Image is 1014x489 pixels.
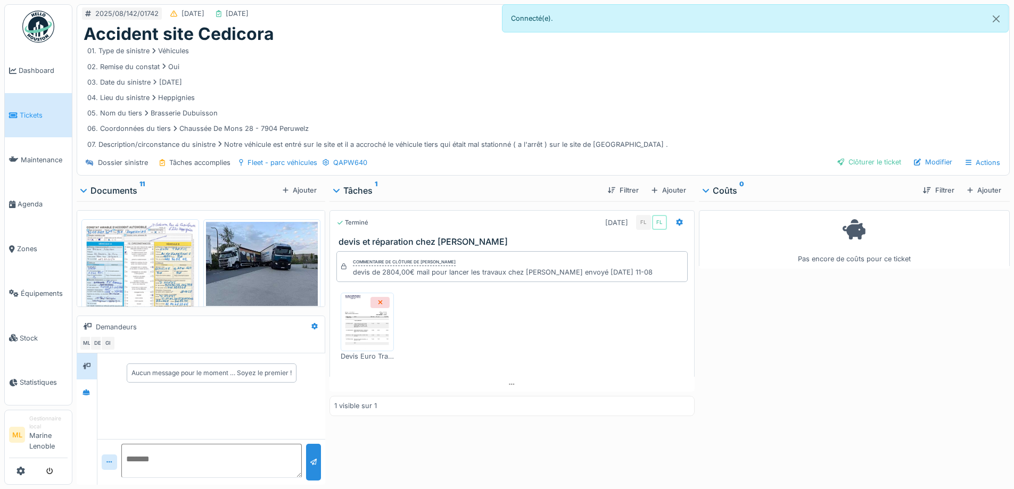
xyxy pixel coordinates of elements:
[87,123,309,134] div: 06. Coordonnées du tiers Chaussée De Mons 28 - 7904 Peruwelz
[963,183,1005,197] div: Ajouter
[333,158,367,168] div: QAPW640
[334,401,377,411] div: 1 visible sur 1
[19,65,68,76] span: Dashboard
[96,322,137,332] div: Demandeurs
[169,158,230,168] div: Tâches accomplies
[29,415,68,431] div: Gestionnaire local
[81,184,278,197] div: Documents
[101,336,116,351] div: GI
[84,24,274,44] h1: Accident site Cedicora
[910,155,957,169] div: Modifier
[334,184,599,197] div: Tâches
[353,267,653,277] div: devis de 2804,00€ mail pour lancer les travaux chez [PERSON_NAME] envoyé [DATE] 11-08
[502,4,1009,32] div: Connecté(e).
[605,218,628,228] div: [DATE]
[961,155,1005,170] div: Actions
[131,368,292,378] div: Aucun message pour le moment … Soyez le premier !
[87,139,668,150] div: 07. Description/circonstance du sinistre Notre véhicule est entré sur le site et il a accroché le...
[5,360,72,405] a: Statistiques
[5,227,72,271] a: Zones
[21,288,68,299] span: Équipements
[90,336,105,351] div: DE
[636,215,651,230] div: FL
[98,158,148,168] div: Dossier sinistre
[87,93,195,103] div: 04. Lieu du sinistre Heppignies
[29,415,68,455] li: Marine Lenoble
[339,237,689,247] h3: devis et réparation chez [PERSON_NAME]
[248,158,317,168] div: Fleet - parc véhicules
[21,155,68,165] span: Maintenance
[336,218,368,227] div: Terminé
[9,427,25,443] li: ML
[79,336,94,351] div: ML
[5,93,72,138] a: Tickets
[87,46,189,56] div: 01. Type de sinistre Véhicules
[739,184,744,197] sup: 0
[5,48,72,93] a: Dashboard
[182,9,204,19] div: [DATE]
[22,11,54,43] img: Badge_color-CXgf-gQk.svg
[278,183,321,197] div: Ajouter
[87,77,182,87] div: 03. Date du sinistre [DATE]
[652,215,667,230] div: FL
[20,110,68,120] span: Tickets
[17,244,68,254] span: Zones
[5,316,72,360] a: Stock
[95,9,159,19] div: 2025/08/142/01742
[9,415,68,458] a: ML Gestionnaire localMarine Lenoble
[20,333,68,343] span: Stock
[5,271,72,316] a: Équipements
[84,222,196,380] img: 2x3t9hn2fq7x2ny43jfyvihbriis
[341,351,394,361] div: Devis Euro Trafic.pdf
[375,184,377,197] sup: 1
[5,182,72,227] a: Agenda
[206,222,318,306] img: k32to56liznkbghylo6520dgweqq
[5,137,72,182] a: Maintenance
[703,184,915,197] div: Coûts
[20,377,68,387] span: Statistiques
[18,199,68,209] span: Agenda
[984,5,1008,33] button: Close
[139,184,145,197] sup: 11
[647,183,690,197] div: Ajouter
[604,183,643,197] div: Filtrer
[87,62,179,72] div: 02. Remise du constat Oui
[353,259,456,266] div: Commentaire de clôture de [PERSON_NAME]
[706,215,1003,264] div: Pas encore de coûts pour ce ticket
[919,183,958,197] div: Filtrer
[226,9,249,19] div: [DATE]
[343,295,391,349] img: 4oo6w6q3c3rj8x5biy5mzjrk592c
[833,155,905,169] div: Clôturer le ticket
[87,108,218,118] div: 05. Nom du tiers Brasserie Dubuisson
